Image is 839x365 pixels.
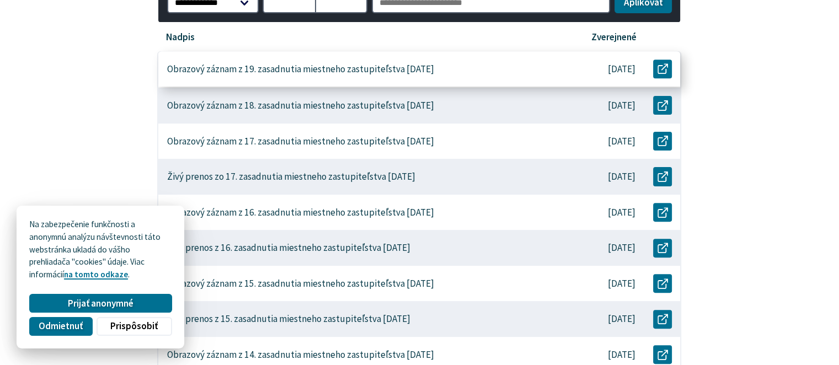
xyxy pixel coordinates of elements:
[608,63,635,75] p: [DATE]
[167,171,415,182] p: Živý prenos zo 17. zasadnutia miestneho zastupiteľstva [DATE]
[64,269,128,280] a: na tomto odkaze
[29,218,172,281] p: Na zabezpečenie funkčnosti a anonymnú analýzu návštevnosti táto webstránka ukladá do vášho prehli...
[167,63,434,75] p: Obrazový záznam z 19. zasadnutia miestneho zastupiteľstva [DATE]
[608,313,635,325] p: [DATE]
[167,242,410,254] p: Živý prenos z 16. zasadnutia miestneho zastupiteľstva [DATE]
[608,242,635,254] p: [DATE]
[591,31,637,43] p: Zverejnené
[167,207,434,218] p: Obrazový záznam z 16. zasadnutia miestneho zastupiteľstva [DATE]
[608,349,635,361] p: [DATE]
[68,298,133,309] span: Prijať anonymné
[167,313,410,325] p: Živý prenos z 15. zasadnutia miestneho zastupiteľstva [DATE]
[608,136,635,147] p: [DATE]
[166,31,195,43] p: Nadpis
[29,294,172,313] button: Prijať anonymné
[167,136,434,147] p: Obrazový záznam z 17. zasadnutia miestneho zastupiteľstva [DATE]
[608,278,635,289] p: [DATE]
[167,349,434,361] p: Obrazový záznam z 14. zasadnutia miestneho zastupiteľstva [DATE]
[608,171,635,182] p: [DATE]
[110,320,158,332] span: Prispôsobiť
[167,278,434,289] p: Obrazový záznam z 15. zasadnutia miestneho zastupiteľstva [DATE]
[608,207,635,218] p: [DATE]
[29,317,92,336] button: Odmietnuť
[167,100,434,111] p: Obrazový záznam z 18. zasadnutia miestneho zastupiteľstva [DATE]
[608,100,635,111] p: [DATE]
[97,317,172,336] button: Prispôsobiť
[39,320,83,332] span: Odmietnuť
